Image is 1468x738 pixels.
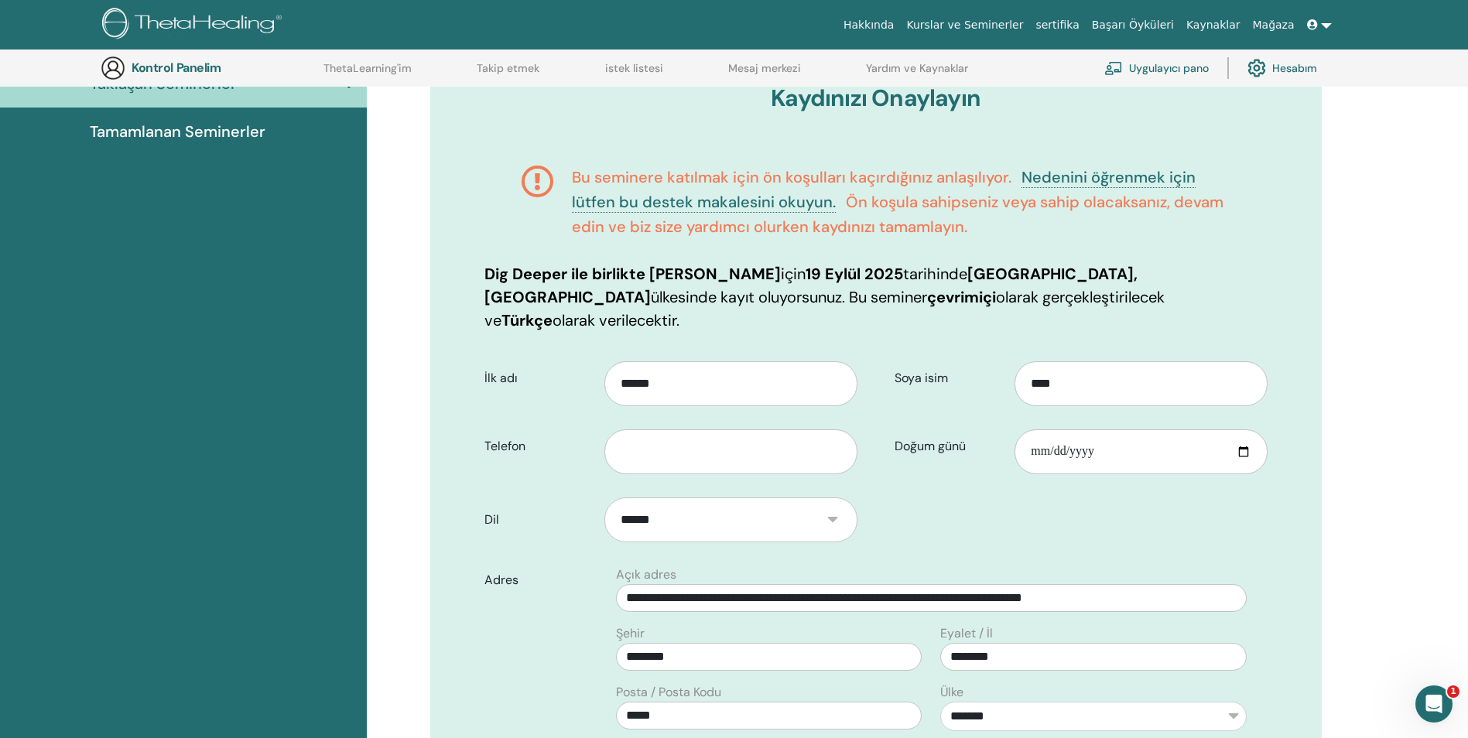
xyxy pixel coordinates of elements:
label: İlk adı [473,364,605,393]
label: Adres [473,565,607,595]
label: Şehir [616,624,645,643]
span: Ön koşula sahipseniz veya sahip olacaksanız, devam edin ve biz size yardımcı olurken kaydınızı ta... [572,192,1223,237]
h3: Kontrol Panelim [132,60,286,75]
span: Bu seminere katılmak için ön koşulları kaçırdığınız anlaşılıyor. [572,167,1011,187]
img: logo.png [102,8,287,43]
a: Takip etmek [477,62,539,87]
label: Ülke [940,683,963,702]
a: Başarı Öyküleri [1086,11,1180,39]
span: 1 [1447,685,1459,698]
a: Mağaza [1246,11,1300,39]
a: Nedenini öğrenmek için lütfen bu destek makalesini okuyun. [572,167,1196,213]
a: Kaynaklar [1180,11,1247,39]
a: Mesaj merkezi [728,62,801,87]
p: için tarihinde ülkesinde kayıt oluyorsunuz. Bu seminer olarak gerçekleştirilecek ve olarak verile... [484,262,1268,332]
label: Posta / Posta Kodu [616,683,721,702]
label: Açık adres [616,565,676,584]
a: sertifika [1029,11,1085,39]
b: Dig Deeper ile birlikte [PERSON_NAME] [484,264,781,284]
b: çevrimiçi [927,287,996,307]
font: Uygulayıcı pano [1129,61,1209,75]
iframe: Intercom live chat [1415,685,1453,723]
a: Kurslar ve Seminerler [900,11,1029,39]
a: Yardım ve Kaynaklar [866,62,968,87]
b: Türkçe [501,310,553,330]
label: Soya isim [883,364,1015,393]
a: Hesabım [1247,51,1317,85]
a: istek listesi [605,62,663,87]
b: [GEOGRAPHIC_DATA], [GEOGRAPHIC_DATA] [484,264,1138,307]
a: Hakkında [837,11,901,39]
img: chalkboard-teacher.svg [1104,61,1123,75]
font: Hesabım [1272,61,1317,75]
span: Tamamlanan Seminerler [90,120,265,143]
img: cog.svg [1247,55,1266,81]
b: 19 Eylül 2025 [806,264,903,284]
img: generic-user-icon.jpg [101,56,125,80]
label: Dil [473,505,605,535]
label: Doğum günü [883,432,1015,461]
h3: Kaydınızı Onaylayın [484,84,1268,112]
a: ThetaLearning'im [323,62,412,87]
label: Eyalet / İl [940,624,993,643]
label: Telefon [473,432,605,461]
a: Uygulayıcı pano [1104,51,1209,85]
